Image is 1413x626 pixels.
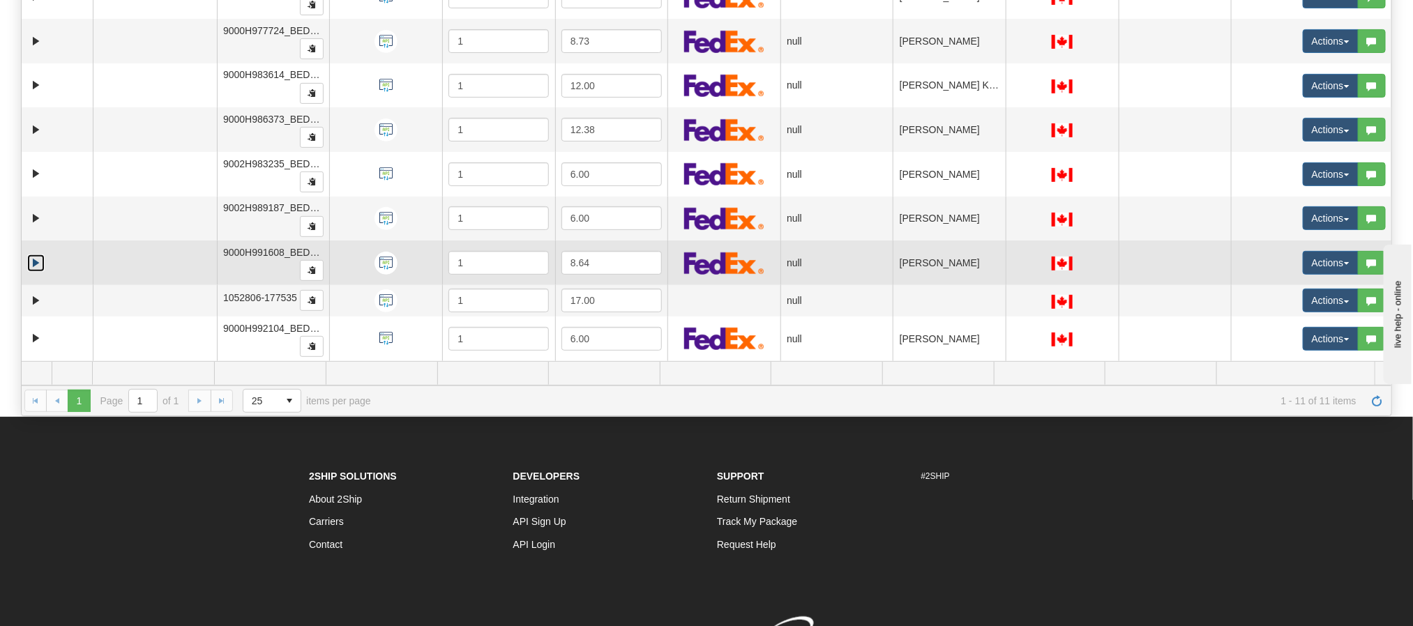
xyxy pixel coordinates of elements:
[684,252,764,275] img: FedEx Express®
[27,210,45,227] a: Expand
[375,289,398,312] img: API
[893,107,1006,152] td: [PERSON_NAME]
[309,516,344,527] a: Carriers
[391,395,1357,406] span: 1 - 11 of 11 items
[1052,213,1073,227] img: CA
[1052,79,1073,93] img: CA
[27,165,45,183] a: Expand
[223,114,324,125] span: 9000H986373_BEDDN
[223,292,297,303] span: 1052806-177535
[1303,74,1359,98] button: Actions
[513,471,580,482] strong: Developers
[300,216,324,237] button: Copy to clipboard
[375,162,398,185] img: API
[780,316,893,361] td: null
[300,127,324,148] button: Copy to clipboard
[780,241,893,285] td: null
[1052,35,1073,49] img: CA
[893,241,1006,285] td: [PERSON_NAME]
[27,330,45,347] a: Expand
[717,539,776,550] a: Request Help
[27,254,45,272] a: Expand
[243,389,301,413] span: Page sizes drop down
[780,107,893,152] td: null
[375,119,398,142] img: API
[1052,333,1073,346] img: CA
[300,336,324,357] button: Copy to clipboard
[1366,390,1389,412] a: Refresh
[1303,327,1359,351] button: Actions
[375,252,398,275] img: API
[223,25,324,36] span: 9000H977724_BEDDN
[223,202,324,213] span: 9002H989187_BEDDN
[684,30,764,53] img: FedEx Express®
[375,30,398,53] img: API
[780,197,893,241] td: null
[68,390,90,412] span: Page 1
[1303,162,1359,186] button: Actions
[375,74,398,97] img: API
[300,38,324,59] button: Copy to clipboard
[309,494,362,505] a: About 2Ship
[780,285,893,316] td: null
[309,471,397,482] strong: 2Ship Solutions
[375,327,398,350] img: API
[1052,295,1073,309] img: CA
[1052,168,1073,182] img: CA
[1303,118,1359,142] button: Actions
[513,539,556,550] a: API Login
[223,158,324,169] span: 9002H983235_BEDDN
[513,494,559,505] a: Integration
[1303,29,1359,53] button: Actions
[684,74,764,97] img: FedEx Express®
[717,494,790,505] a: Return Shipment
[684,119,764,142] img: FedEx Express®
[27,33,45,50] a: Expand
[1052,257,1073,270] img: CA
[1381,242,1412,384] iframe: chat widget
[278,390,301,412] span: select
[893,63,1006,108] td: [PERSON_NAME] KATAURE
[243,389,371,413] span: items per page
[252,394,270,408] span: 25
[223,323,324,334] span: 9000H992104_BEDDN
[10,12,129,22] div: live help - online
[129,390,157,412] input: Page 1
[513,516,566,527] a: API Sign Up
[893,197,1006,241] td: [PERSON_NAME]
[893,152,1006,197] td: [PERSON_NAME]
[300,83,324,104] button: Copy to clipboard
[27,292,45,310] a: Expand
[300,171,324,192] button: Copy to clipboard
[309,539,342,550] a: Contact
[300,290,324,311] button: Copy to clipboard
[100,389,179,413] span: Page of 1
[27,77,45,94] a: Expand
[921,472,1105,481] h6: #2SHIP
[717,471,764,482] strong: Support
[893,316,1006,361] td: [PERSON_NAME]
[300,260,324,281] button: Copy to clipboard
[893,19,1006,63] td: [PERSON_NAME]
[27,121,45,139] a: Expand
[1303,289,1359,312] button: Actions
[223,247,324,258] span: 9000H991608_BEDDN
[780,152,893,197] td: null
[1303,251,1359,275] button: Actions
[1303,206,1359,230] button: Actions
[223,69,324,80] span: 9000H983614_BEDDN
[684,207,764,230] img: FedEx Express®
[375,207,398,230] img: API
[1052,123,1073,137] img: CA
[684,162,764,185] img: FedEx Express®
[684,327,764,350] img: FedEx Express®
[780,19,893,63] td: null
[717,516,797,527] a: Track My Package
[780,63,893,108] td: null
